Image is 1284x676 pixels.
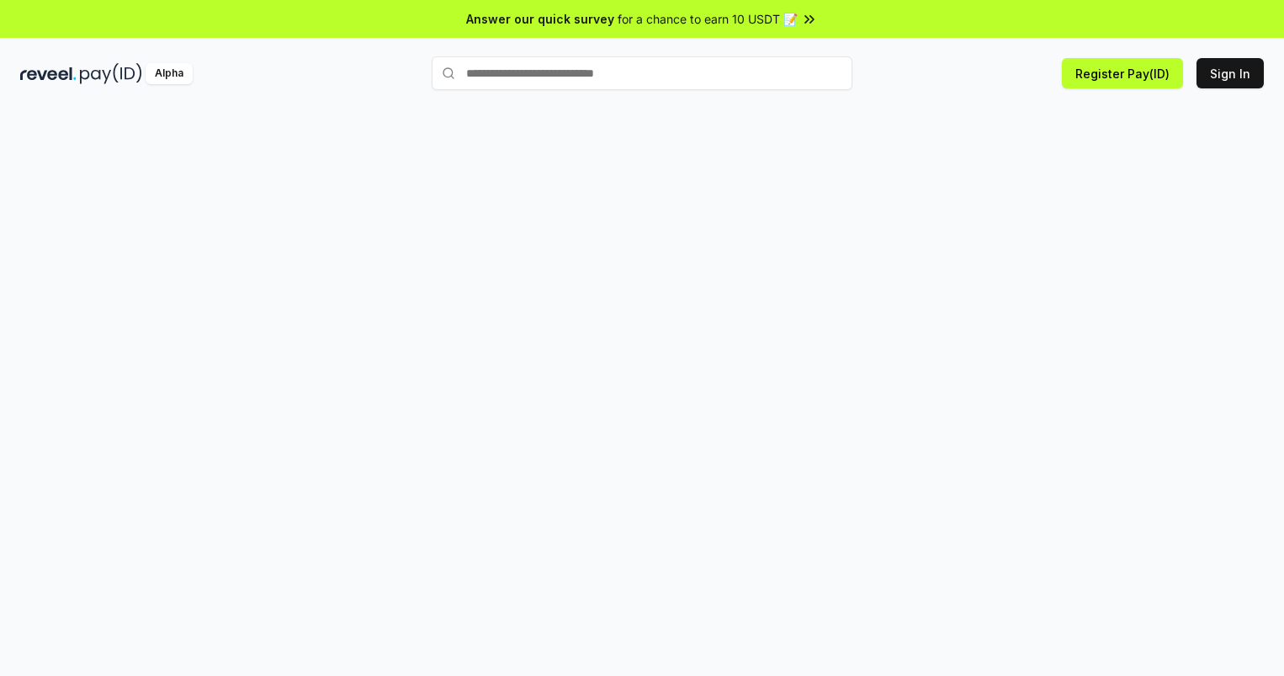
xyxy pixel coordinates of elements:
[466,10,614,28] span: Answer our quick survey
[80,63,142,84] img: pay_id
[20,63,77,84] img: reveel_dark
[146,63,193,84] div: Alpha
[618,10,798,28] span: for a chance to earn 10 USDT 📝
[1062,58,1183,88] button: Register Pay(ID)
[1196,58,1264,88] button: Sign In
